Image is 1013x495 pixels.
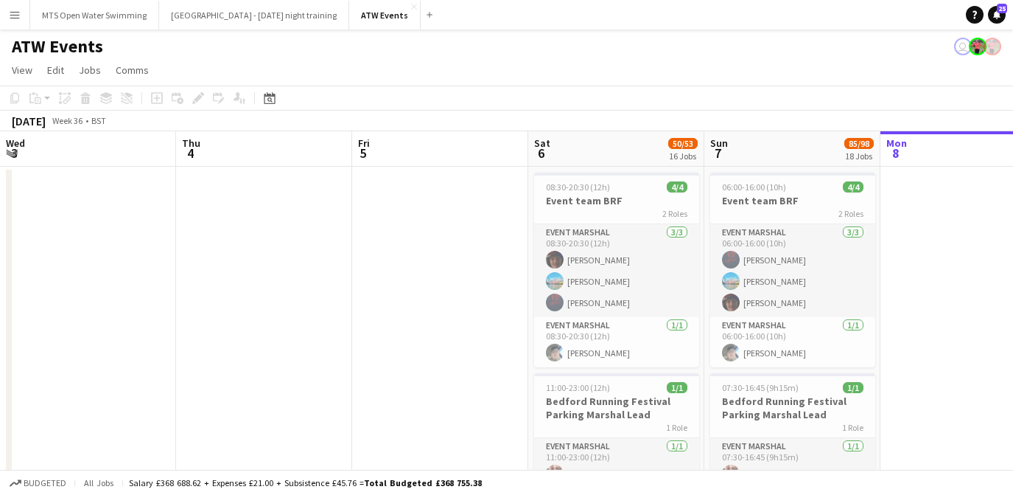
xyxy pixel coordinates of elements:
[988,6,1006,24] a: 25
[7,475,69,491] button: Budgeted
[116,63,149,77] span: Comms
[12,35,103,58] h1: ATW Events
[47,63,64,77] span: Edit
[356,145,370,162] span: 5
[710,194,875,207] h3: Event team BRF
[669,150,697,162] div: 16 Jobs
[358,136,370,150] span: Fri
[666,422,687,433] span: 1 Role
[710,224,875,317] app-card-role: Event Marshal3/306:00-16:00 (10h)[PERSON_NAME][PERSON_NAME][PERSON_NAME]
[710,395,875,421] h3: Bedford Running Festival Parking Marshal Lead
[534,438,699,488] app-card-role: Event Marshal1/111:00-23:00 (12h)[PERSON_NAME]
[710,438,875,488] app-card-role: Event Marshal1/107:30-16:45 (9h15m)[PERSON_NAME]
[710,173,875,367] app-job-card: 06:00-16:00 (10h)4/4Event team BRF2 RolesEvent Marshal3/306:00-16:00 (10h)[PERSON_NAME][PERSON_NA...
[12,63,32,77] span: View
[30,1,159,30] button: MTS Open Water Swimming
[24,478,66,488] span: Budgeted
[969,38,986,55] app-user-avatar: ATW Racemakers
[838,208,863,219] span: 2 Roles
[73,60,107,80] a: Jobs
[79,63,101,77] span: Jobs
[534,136,550,150] span: Sat
[546,382,610,393] span: 11:00-23:00 (12h)
[532,145,550,162] span: 6
[534,373,699,488] app-job-card: 11:00-23:00 (12h)1/1Bedford Running Festival Parking Marshal Lead1 RoleEvent Marshal1/111:00-23:0...
[845,150,873,162] div: 18 Jobs
[4,145,25,162] span: 3
[546,181,610,193] span: 08:30-20:30 (12h)
[708,145,728,162] span: 7
[6,136,25,150] span: Wed
[534,194,699,207] h3: Event team BRF
[110,60,155,80] a: Comms
[349,1,421,30] button: ATW Events
[984,38,1001,55] app-user-avatar: ATW Racemakers
[534,395,699,421] h3: Bedford Running Festival Parking Marshal Lead
[843,181,863,193] span: 4/4
[12,114,46,128] div: [DATE]
[6,60,38,80] a: View
[662,208,687,219] span: 2 Roles
[364,477,482,488] span: Total Budgeted £368 755.38
[844,138,874,149] span: 85/98
[667,181,687,193] span: 4/4
[182,136,200,150] span: Thu
[180,145,200,162] span: 4
[91,115,106,126] div: BST
[954,38,972,55] app-user-avatar: James Shipley
[843,382,863,393] span: 1/1
[534,173,699,367] app-job-card: 08:30-20:30 (12h)4/4Event team BRF2 RolesEvent Marshal3/308:30-20:30 (12h)[PERSON_NAME][PERSON_NA...
[886,136,907,150] span: Mon
[81,477,116,488] span: All jobs
[710,373,875,488] app-job-card: 07:30-16:45 (9h15m)1/1Bedford Running Festival Parking Marshal Lead1 RoleEvent Marshal1/107:30-16...
[667,382,687,393] span: 1/1
[159,1,349,30] button: [GEOGRAPHIC_DATA] - [DATE] night training
[534,317,699,367] app-card-role: Event Marshal1/108:30-20:30 (12h)[PERSON_NAME]
[41,60,70,80] a: Edit
[668,138,698,149] span: 50/53
[534,224,699,317] app-card-role: Event Marshal3/308:30-20:30 (12h)[PERSON_NAME][PERSON_NAME][PERSON_NAME]
[49,115,85,126] span: Week 36
[710,136,728,150] span: Sun
[884,145,907,162] span: 8
[129,477,482,488] div: Salary £368 688.62 + Expenses £21.00 + Subsistence £45.76 =
[710,317,875,367] app-card-role: Event Marshal1/106:00-16:00 (10h)[PERSON_NAME]
[997,4,1007,13] span: 25
[722,382,799,393] span: 07:30-16:45 (9h15m)
[722,181,786,193] span: 06:00-16:00 (10h)
[842,422,863,433] span: 1 Role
